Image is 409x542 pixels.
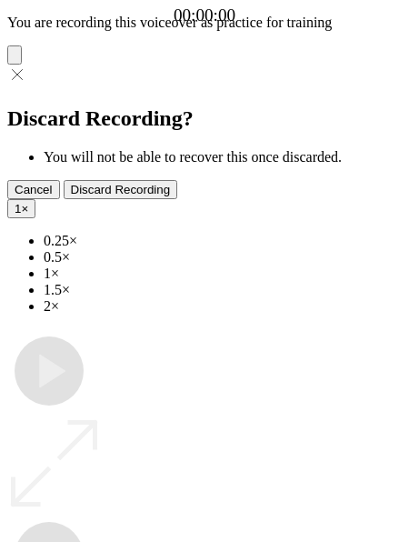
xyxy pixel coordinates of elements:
li: 1.5× [44,282,402,298]
p: You are recording this voiceover as practice for training [7,15,402,31]
li: 1× [44,266,402,282]
li: 2× [44,298,402,315]
button: Cancel [7,180,60,199]
li: You will not be able to recover this once discarded. [44,149,402,166]
li: 0.25× [44,233,402,249]
button: Discard Recording [64,180,178,199]
a: 00:00:00 [174,5,235,25]
span: 1 [15,202,21,216]
li: 0.5× [44,249,402,266]
button: 1× [7,199,35,218]
h2: Discard Recording? [7,106,402,131]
